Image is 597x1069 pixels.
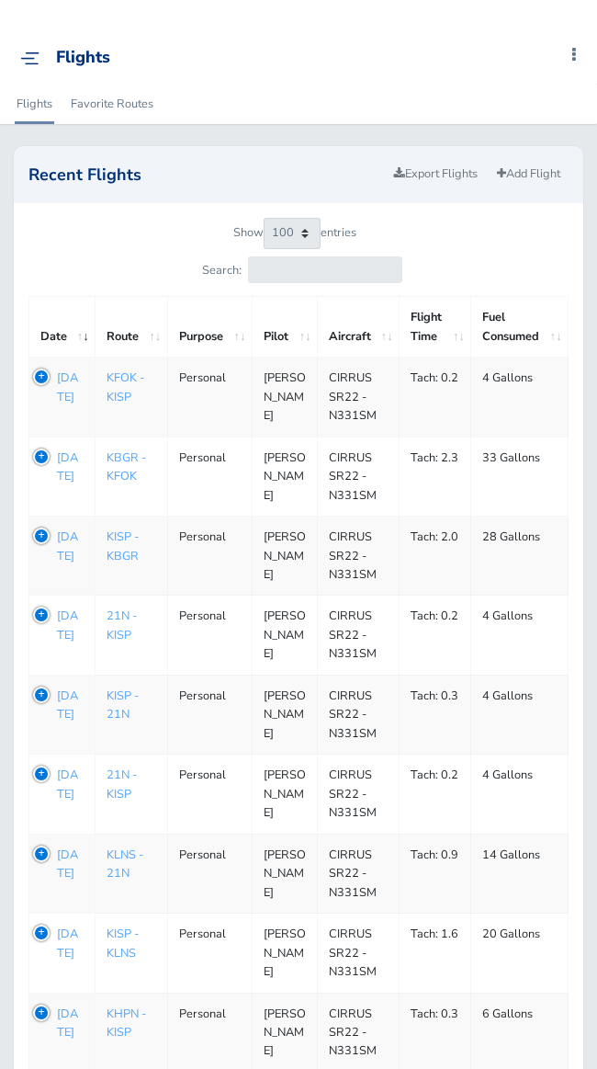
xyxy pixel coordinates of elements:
a: KISP - 21N [107,688,139,722]
td: Tach: 0.2 [400,596,471,675]
td: CIRRUS SR22 - N331SM [318,755,400,834]
td: 4 Gallons [471,755,569,834]
a: KISP - KLNS [107,926,139,961]
td: 14 Gallons [471,834,569,913]
a: KHPN - KISP [107,1006,146,1041]
td: [PERSON_NAME] [252,834,317,913]
a: 21N - KISP [107,608,137,643]
a: [DATE] [57,925,84,962]
td: 4 Gallons [471,358,569,437]
label: Show entries [233,218,356,249]
td: [PERSON_NAME] [252,596,317,675]
a: KFOK - KISP [107,370,144,404]
a: Export Flights [386,161,486,188]
td: [PERSON_NAME] [252,914,317,993]
td: Personal [167,914,252,993]
td: [PERSON_NAME] [252,755,317,834]
td: Personal [167,596,252,675]
a: 21N - KISP [107,767,137,802]
th: Fuel Consumed: activate to sort column ascending [471,297,569,358]
td: Personal [167,675,252,754]
td: Tach: 0.2 [400,755,471,834]
td: CIRRUS SR22 - N331SM [318,675,400,754]
input: Search: [248,256,402,283]
td: 4 Gallons [471,675,569,754]
th: Aircraft: activate to sort column ascending [318,297,400,358]
a: [DATE] [57,766,84,803]
a: Favorite Routes [69,84,155,124]
a: [DATE] [57,687,84,724]
td: 33 Gallons [471,437,569,516]
td: Tach: 1.6 [400,914,471,993]
td: Tach: 0.2 [400,358,471,437]
td: CIRRUS SR22 - N331SM [318,437,400,516]
td: [PERSON_NAME] [252,517,317,596]
td: CIRRUS SR22 - N331SM [318,517,400,596]
a: [DATE] [57,846,84,883]
h2: Recent Flights [28,166,386,183]
td: Tach: 0.3 [400,675,471,754]
select: Showentries [264,218,321,249]
td: Personal [167,517,252,596]
a: [DATE] [57,1005,84,1042]
td: [PERSON_NAME] [252,358,317,437]
td: Personal [167,834,252,913]
td: 20 Gallons [471,914,569,993]
th: Pilot: activate to sort column ascending [252,297,317,358]
td: CIRRUS SR22 - N331SM [318,834,400,913]
a: Flights [15,84,54,124]
th: Purpose: activate to sort column ascending [167,297,252,358]
label: Search: [202,256,401,283]
td: [PERSON_NAME] [252,675,317,754]
a: KLNS - 21N [107,847,143,881]
td: CIRRUS SR22 - N331SM [318,358,400,437]
a: [DATE] [57,449,84,486]
td: Personal [167,437,252,516]
div: Flights [56,48,110,68]
th: Flight Time: activate to sort column ascending [400,297,471,358]
a: [DATE] [57,369,84,406]
td: 28 Gallons [471,517,569,596]
th: Route: activate to sort column ascending [96,297,168,358]
td: CIRRUS SR22 - N331SM [318,596,400,675]
a: [DATE] [57,607,84,644]
td: 4 Gallons [471,596,569,675]
a: KBGR - KFOK [107,449,146,484]
td: Tach: 0.9 [400,834,471,913]
td: Tach: 2.0 [400,517,471,596]
td: [PERSON_NAME] [252,437,317,516]
a: [DATE] [57,528,84,565]
a: Add Flight [489,161,569,188]
a: KISP - KBGR [107,529,139,563]
th: Date: activate to sort column ascending [29,297,96,358]
img: menu_img [20,51,39,65]
td: CIRRUS SR22 - N331SM [318,914,400,993]
td: Personal [167,358,252,437]
td: Personal [167,755,252,834]
td: Tach: 2.3 [400,437,471,516]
